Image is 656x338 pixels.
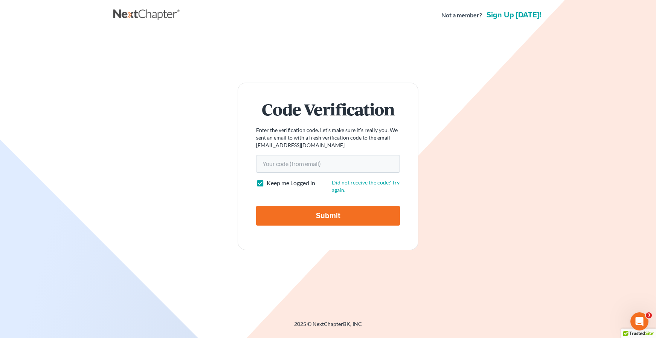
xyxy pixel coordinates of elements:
div: 2025 © NextChapterBK, INC [113,320,543,334]
label: Keep me Logged in [267,179,315,187]
strong: Not a member? [441,11,482,20]
a: Did not receive the code? Try again. [332,179,400,193]
input: Your code (from email) [256,155,400,172]
span: 3 [646,312,652,318]
p: Enter the verification code. Let's make sure it's really you. We sent an email to with a fresh ve... [256,126,400,149]
input: Submit [256,206,400,226]
a: Sign up [DATE]! [485,11,543,19]
h1: Code Verification [256,101,400,117]
iframe: Intercom live chat [630,312,648,330]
